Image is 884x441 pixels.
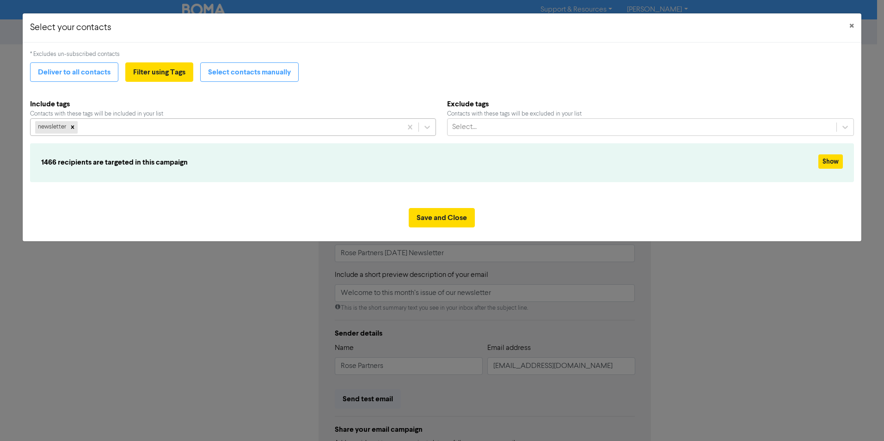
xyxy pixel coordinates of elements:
[30,50,854,59] div: * Excludes un-subscribed contacts
[35,121,68,133] div: newsletter
[842,13,861,39] button: Close
[452,122,477,133] div: Select...
[818,154,843,169] button: Show
[30,62,118,82] button: Deliver to all contacts
[447,98,854,110] b: Exclude tags
[838,397,884,441] iframe: Chat Widget
[447,110,854,118] div: Contacts with these tags will be excluded in your list
[125,62,193,82] button: Filter using Tags
[41,158,707,167] h6: 1466 recipients are targeted in this campaign
[30,110,436,118] div: Contacts with these tags will be included in your list
[30,98,436,110] b: Include tags
[30,21,111,35] h5: Select your contacts
[200,62,299,82] button: Select contacts manually
[849,19,854,33] span: ×
[409,208,475,227] button: Save and Close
